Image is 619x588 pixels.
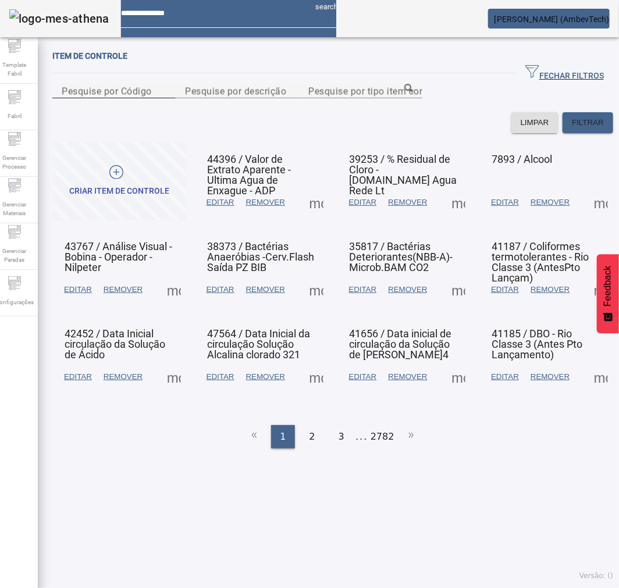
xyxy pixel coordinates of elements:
[207,153,291,197] span: 44396 / Valor de Extrato Aparente - Ultima Agua de Enxague - ADP
[201,279,240,300] button: EDITAR
[343,192,383,213] button: EDITAR
[343,366,383,387] button: EDITAR
[207,197,234,208] span: EDITAR
[495,15,610,24] span: [PERSON_NAME] (AmbevTech)
[492,153,552,165] span: 7893 / Alcool
[448,192,469,213] button: Mais
[64,284,92,295] span: EDITAR
[382,279,433,300] button: REMOVER
[98,366,148,387] button: REMOVER
[104,284,143,295] span: REMOVER
[98,279,148,300] button: REMOVER
[306,192,327,213] button: Mais
[382,192,433,213] button: REMOVER
[207,327,310,361] span: 47564 / Data Inicial da circulação Solução Alcalina clorado 321
[492,327,582,361] span: 41185 / DBO - Rio Classe 3 (Antes Pto Lançamento)
[52,142,186,220] button: Criar item de controle
[339,430,344,444] span: 3
[240,279,291,300] button: REMOVER
[525,279,575,300] button: REMOVER
[388,284,427,295] span: REMOVER
[491,284,519,295] span: EDITAR
[525,192,575,213] button: REMOVER
[388,197,427,208] span: REMOVER
[69,186,169,197] div: Criar item de controle
[448,366,469,387] button: Mais
[492,240,589,284] span: 41187 / Coliformes termotolerantes - Rio Classe 3 (AntesPto Lançam)
[590,279,611,300] button: Mais
[485,279,525,300] button: EDITAR
[163,366,184,387] button: Mais
[201,366,240,387] button: EDITAR
[309,430,315,444] span: 2
[52,51,127,60] span: Item de controle
[511,112,558,133] button: LIMPAR
[572,117,604,129] span: FILTRAR
[240,192,291,213] button: REMOVER
[207,371,234,383] span: EDITAR
[163,279,184,300] button: Mais
[485,366,525,387] button: EDITAR
[246,284,285,295] span: REMOVER
[350,327,452,361] span: 41656 / Data inicial de circulação da Solução de [PERSON_NAME]4
[9,9,109,28] img: logo-mes-athena
[207,284,234,295] span: EDITAR
[64,371,92,383] span: EDITAR
[65,327,165,361] span: 42452 / Data Inicial circulação da Solução de Ácido
[521,117,549,129] span: LIMPAR
[563,112,613,133] button: FILTRAR
[104,371,143,383] span: REMOVER
[308,84,413,98] input: Number
[531,197,570,208] span: REMOVER
[306,366,327,387] button: Mais
[201,192,240,213] button: EDITAR
[350,240,453,273] span: 35817 / Bactérias Deteriorantes(NBB-A)-Microb.BAM CO2
[349,284,377,295] span: EDITAR
[516,63,613,84] button: FECHAR FILTROS
[525,65,604,82] span: FECHAR FILTROS
[531,284,570,295] span: REMOVER
[491,371,519,383] span: EDITAR
[590,366,611,387] button: Mais
[185,85,286,97] mat-label: Pesquise por descrição
[491,197,519,208] span: EDITAR
[65,240,172,273] span: 43767 / Análise Visual - Bobina - Operador - Nilpeter
[246,197,285,208] span: REMOVER
[388,371,427,383] span: REMOVER
[603,266,613,307] span: Feedback
[525,366,575,387] button: REMOVER
[349,197,377,208] span: EDITAR
[58,366,98,387] button: EDITAR
[590,192,611,213] button: Mais
[371,425,394,448] li: 2782
[58,279,98,300] button: EDITAR
[531,371,570,383] span: REMOVER
[356,425,368,448] li: ...
[382,366,433,387] button: REMOVER
[240,366,291,387] button: REMOVER
[597,254,619,333] button: Feedback - Mostrar pesquisa
[349,371,377,383] span: EDITAR
[246,371,285,383] span: REMOVER
[62,85,152,97] mat-label: Pesquise por Código
[579,572,613,580] span: Versão: ()
[306,279,327,300] button: Mais
[485,192,525,213] button: EDITAR
[207,240,314,273] span: 38373 / Bactérias Anaeróbias -Cerv.Flash Saída PZ BIB
[350,153,457,197] span: 39253 / % Residual de Cloro - [DOMAIN_NAME] Agua Rede Lt
[308,85,444,97] mat-label: Pesquise por tipo item controle
[343,279,383,300] button: EDITAR
[448,279,469,300] button: Mais
[4,108,25,124] span: Fabril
